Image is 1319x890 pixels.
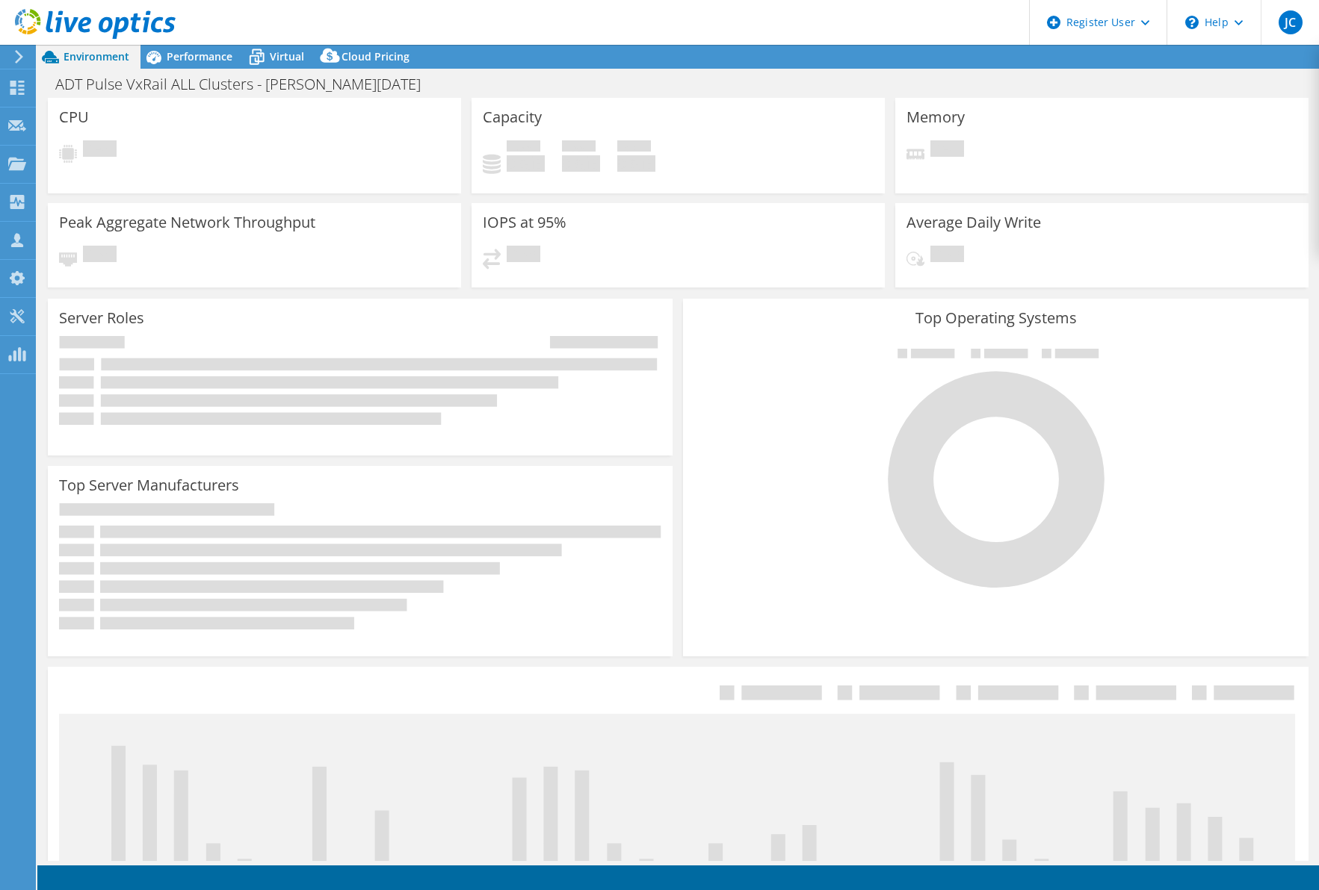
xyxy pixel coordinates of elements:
span: Environment [64,49,129,63]
h3: Average Daily Write [906,214,1041,231]
h3: Top Server Manufacturers [59,477,239,494]
h3: IOPS at 95% [483,214,566,231]
span: JC [1279,10,1303,34]
span: Used [507,140,540,155]
h3: Memory [906,109,965,125]
h4: 0 GiB [617,155,655,172]
span: Pending [507,246,540,266]
span: Pending [930,246,964,266]
h3: Capacity [483,109,542,125]
svg: \n [1185,16,1199,29]
h1: ADT Pulse VxRail ALL Clusters - [PERSON_NAME][DATE] [49,76,444,93]
span: Pending [83,246,117,266]
span: Total [617,140,651,155]
span: Free [562,140,596,155]
h3: Peak Aggregate Network Throughput [59,214,315,231]
span: Pending [83,140,117,161]
h3: CPU [59,109,89,125]
h3: Server Roles [59,310,144,326]
h3: Top Operating Systems [694,310,1297,326]
h4: 0 GiB [507,155,545,172]
h4: 0 GiB [562,155,600,172]
span: Performance [167,49,232,63]
span: Pending [930,140,964,161]
span: Cloud Pricing [342,49,410,63]
span: Virtual [270,49,304,63]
